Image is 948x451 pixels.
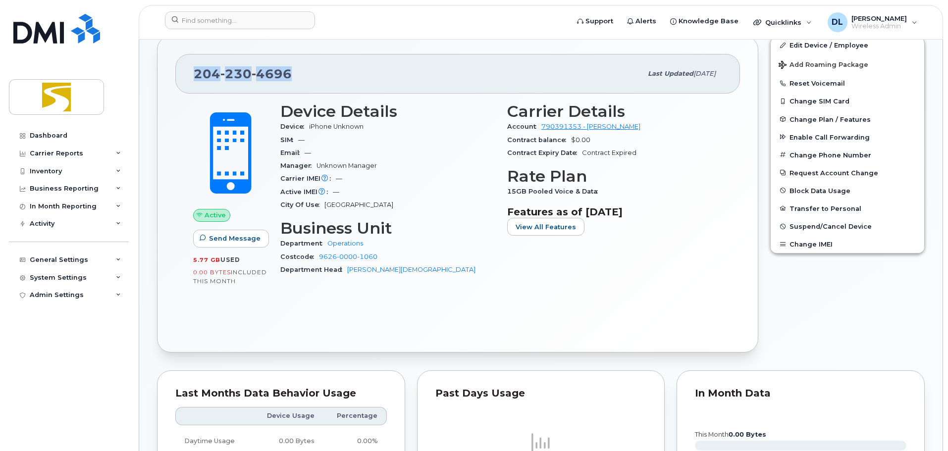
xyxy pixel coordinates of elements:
[790,133,870,141] span: Enable Call Forwarding
[729,431,766,438] tspan: 0.00 Bytes
[790,115,871,123] span: Change Plan / Features
[516,222,576,232] span: View All Features
[679,16,738,26] span: Knowledge Base
[220,256,240,263] span: used
[193,230,269,248] button: Send Message
[648,70,693,77] span: Last updated
[280,102,495,120] h3: Device Details
[507,167,722,185] h3: Rate Plan
[280,240,327,247] span: Department
[663,11,745,31] a: Knowledge Base
[746,12,819,32] div: Quicklinks
[252,66,292,81] span: 4696
[305,149,311,156] span: —
[790,223,872,230] span: Suspend/Cancel Device
[585,16,613,26] span: Support
[280,123,309,130] span: Device
[507,149,582,156] span: Contract Expiry Date
[771,110,924,128] button: Change Plan / Features
[327,240,363,247] a: Operations
[694,431,766,438] text: this month
[695,389,906,399] div: In Month Data
[771,128,924,146] button: Enable Call Forwarding
[635,16,656,26] span: Alerts
[333,188,339,196] span: —
[280,266,347,273] span: Department Head
[851,22,907,30] span: Wireless Admin
[309,123,364,130] span: iPhone Unknown
[323,407,387,425] th: Percentage
[507,218,584,236] button: View All Features
[507,123,541,130] span: Account
[765,18,801,26] span: Quicklinks
[253,407,323,425] th: Device Usage
[541,123,640,130] a: 790391353 - [PERSON_NAME]
[280,162,316,169] span: Manager
[209,234,261,243] span: Send Message
[280,175,336,182] span: Carrier IMEI
[620,11,663,31] a: Alerts
[821,12,924,32] div: Deryk Lynch
[280,136,298,144] span: SIM
[205,210,226,220] span: Active
[771,200,924,217] button: Transfer to Personal
[298,136,305,144] span: —
[324,201,393,208] span: [GEOGRAPHIC_DATA]
[693,70,716,77] span: [DATE]
[435,389,647,399] div: Past Days Usage
[280,188,333,196] span: Active IMEI
[771,146,924,164] button: Change Phone Number
[280,253,319,260] span: Costcode
[175,389,387,399] div: Last Months Data Behavior Usage
[193,256,220,263] span: 5.77 GB
[347,266,475,273] a: [PERSON_NAME][DEMOGRAPHIC_DATA]
[832,16,843,28] span: DL
[571,136,590,144] span: $0.00
[165,11,315,29] input: Find something...
[220,66,252,81] span: 230
[771,164,924,182] button: Request Account Change
[771,217,924,235] button: Suspend/Cancel Device
[280,149,305,156] span: Email
[851,14,907,22] span: [PERSON_NAME]
[336,175,342,182] span: —
[771,36,924,54] a: Edit Device / Employee
[771,92,924,110] button: Change SIM Card
[316,162,377,169] span: Unknown Manager
[280,201,324,208] span: City Of Use
[507,188,603,195] span: 15GB Pooled Voice & Data
[771,74,924,92] button: Reset Voicemail
[507,206,722,218] h3: Features as of [DATE]
[771,235,924,253] button: Change IMEI
[570,11,620,31] a: Support
[193,269,231,276] span: 0.00 Bytes
[319,253,377,260] a: 9626-0000-1060
[507,136,571,144] span: Contract balance
[582,149,636,156] span: Contract Expired
[194,66,292,81] span: 204
[771,182,924,200] button: Block Data Usage
[779,61,868,70] span: Add Roaming Package
[771,54,924,74] button: Add Roaming Package
[507,102,722,120] h3: Carrier Details
[280,219,495,237] h3: Business Unit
